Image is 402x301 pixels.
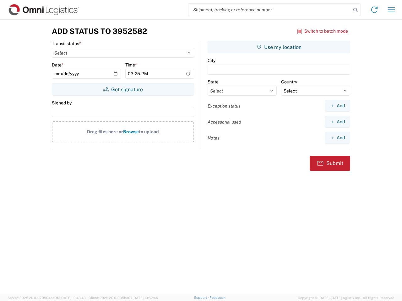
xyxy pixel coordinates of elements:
[209,296,225,299] a: Feedback
[8,296,86,300] span: Server: 2025.20.0-970904bc0f3
[87,129,123,134] span: Drag files here or
[298,295,394,301] span: Copyright © [DATE]-[DATE] Agistix Inc., All Rights Reserved
[52,41,81,46] label: Transit status
[310,156,350,171] button: Submit
[208,119,241,125] label: Accessorial used
[52,83,194,96] button: Get signature
[188,4,351,16] input: Shipment, tracking or reference number
[208,103,241,109] label: Exception status
[123,129,139,134] span: Browse
[208,135,220,141] label: Notes
[297,26,348,36] button: Switch to batch mode
[325,100,350,112] button: Add
[281,79,297,85] label: Country
[325,132,350,144] button: Add
[52,62,63,68] label: Date
[52,100,72,106] label: Signed by
[52,27,147,36] h3: Add Status to 3952582
[60,296,86,300] span: [DATE] 10:43:43
[325,116,350,128] button: Add
[139,129,159,134] span: to upload
[125,62,137,68] label: Time
[208,58,215,63] label: City
[208,79,219,85] label: State
[89,296,158,300] span: Client: 2025.20.0-035ba07
[208,41,350,53] button: Use my location
[133,296,158,300] span: [DATE] 10:52:44
[194,296,210,299] a: Support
